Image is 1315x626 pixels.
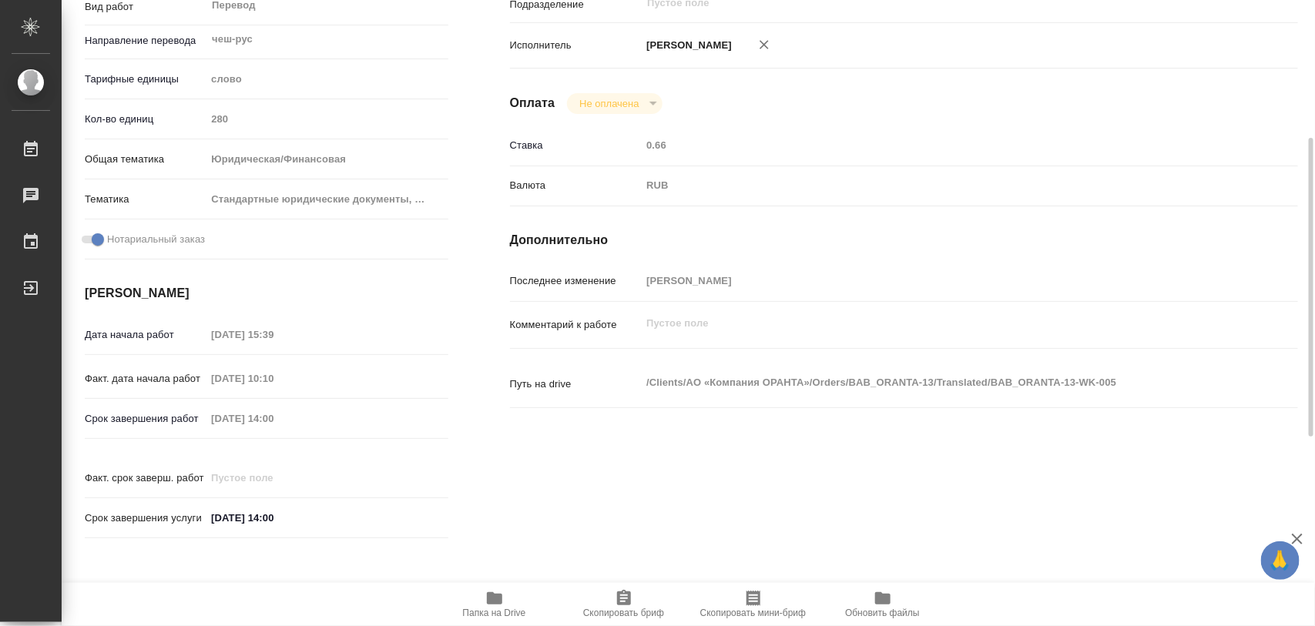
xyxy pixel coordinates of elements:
[747,28,781,62] button: Удалить исполнителя
[85,284,448,303] h4: [PERSON_NAME]
[510,377,642,392] p: Путь на drive
[85,72,206,87] p: Тарифные единицы
[85,112,206,127] p: Кол-во единиц
[641,134,1232,156] input: Пустое поле
[559,583,689,626] button: Скопировать бриф
[206,146,448,172] div: Юридическая/Финансовая
[85,33,206,49] p: Направление перевода
[206,323,340,346] input: Пустое поле
[85,470,206,486] p: Факт. срок заверш. работ
[85,152,206,167] p: Общая тематика
[1261,541,1300,580] button: 🙏
[206,186,448,213] div: Стандартные юридические документы, договоры, уставы
[641,269,1232,292] input: Пустое поле
[85,511,206,526] p: Срок завершения услуги
[583,608,664,618] span: Скопировать бриф
[510,317,642,333] p: Комментарий к работе
[1267,544,1293,577] span: 🙏
[206,367,340,390] input: Пустое поле
[206,507,340,529] input: ✎ Введи что-нибудь
[463,608,526,618] span: Папка на Drive
[510,94,555,112] h4: Оплата
[430,583,559,626] button: Папка на Drive
[689,583,818,626] button: Скопировать мини-бриф
[510,231,1298,249] h4: Дополнительно
[510,38,642,53] p: Исполнитель
[641,370,1232,396] textarea: /Clients/АО «Компания ОРАНТА»/Orders/BAB_ORANTA-13/Translated/BAB_ORANTA-13-WK-005
[575,97,643,110] button: Не оплачена
[510,138,642,153] p: Ставка
[206,66,448,92] div: слово
[641,172,1232,199] div: RUB
[107,232,205,247] span: Нотариальный заказ
[85,192,206,207] p: Тематика
[510,178,642,193] p: Валюта
[206,108,448,130] input: Пустое поле
[85,411,206,427] p: Срок завершения работ
[818,583,948,626] button: Обновить файлы
[206,467,340,489] input: Пустое поле
[206,407,340,430] input: Пустое поле
[700,608,806,618] span: Скопировать мини-бриф
[641,38,732,53] p: [PERSON_NAME]
[510,273,642,289] p: Последнее изменение
[567,93,662,114] div: Не оплачена
[85,327,206,343] p: Дата начала работ
[845,608,920,618] span: Обновить файлы
[85,371,206,387] p: Факт. дата начала работ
